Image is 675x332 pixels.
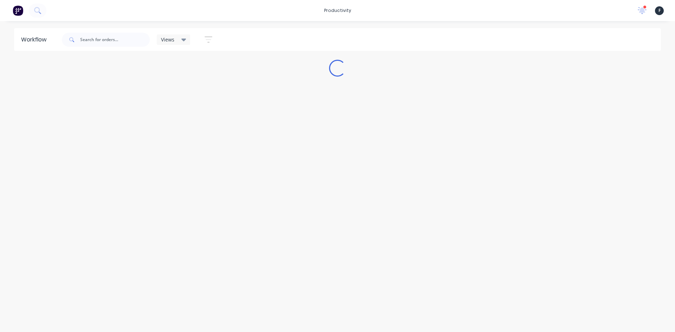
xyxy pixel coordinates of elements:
span: Views [161,36,174,43]
div: productivity [321,5,355,16]
span: F [658,7,661,14]
div: Workflow [21,35,50,44]
input: Search for orders... [80,33,150,47]
img: Factory [13,5,23,16]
